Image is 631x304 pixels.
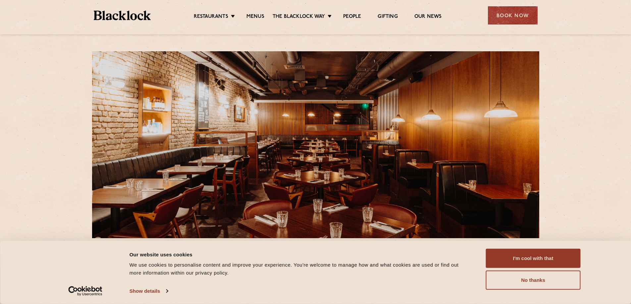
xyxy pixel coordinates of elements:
button: No thanks [486,271,581,290]
a: The Blacklock Way [273,14,325,21]
div: Our website uses cookies [130,250,471,258]
div: Book Now [488,6,538,24]
img: BL_Textured_Logo-footer-cropped.svg [94,11,151,20]
a: Restaurants [194,14,228,21]
a: Usercentrics Cookiebot - opens in a new window [56,286,114,296]
a: People [343,14,361,21]
a: Our News [414,14,442,21]
a: Gifting [378,14,397,21]
button: I'm cool with that [486,249,581,268]
a: Show details [130,286,168,296]
div: We use cookies to personalise content and improve your experience. You're welcome to manage how a... [130,261,471,277]
a: Menus [246,14,264,21]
